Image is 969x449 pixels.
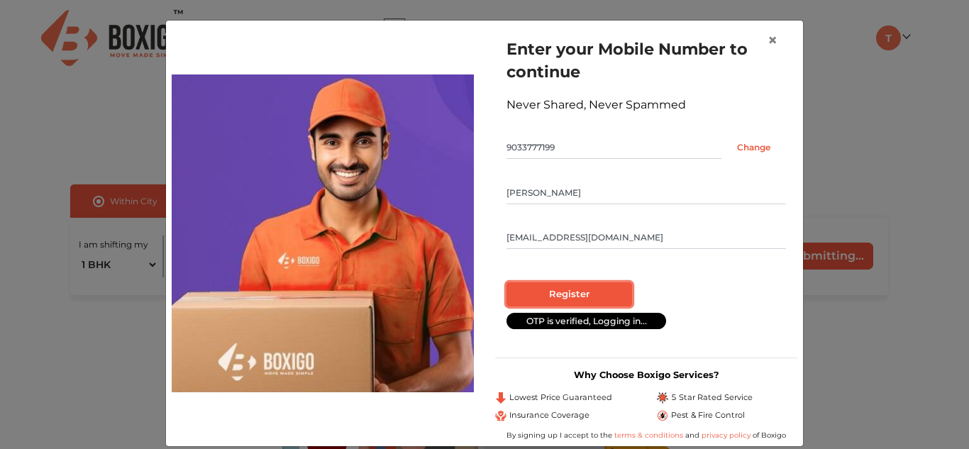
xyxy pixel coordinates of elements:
[506,282,632,306] input: Register
[509,409,589,421] span: Insurance Coverage
[495,370,797,380] h3: Why Choose Boxigo Services?
[509,392,612,404] span: Lowest Price Guaranteed
[172,74,474,392] img: relocation-img
[506,38,786,83] h1: Enter your Mobile Number to continue
[506,313,666,329] div: OTP is verified, Logging in...
[756,21,789,60] button: Close
[614,431,685,440] a: terms & conditions
[671,392,753,404] span: 5 Star Rated Service
[506,182,786,204] input: Your Name
[506,136,721,159] input: Mobile No
[506,226,786,249] input: Email Id
[506,96,786,113] div: Never Shared, Never Spammed
[721,136,786,159] input: Change
[495,430,797,440] div: By signing up I accept to the and of Boxigo
[768,30,777,50] span: ×
[671,409,745,421] span: Pest & Fire Control
[699,431,753,440] a: privacy policy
